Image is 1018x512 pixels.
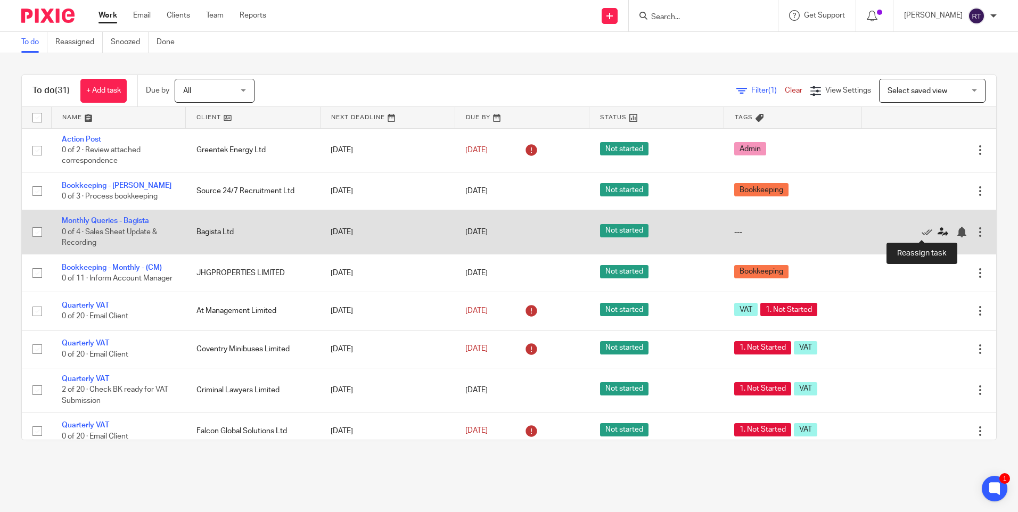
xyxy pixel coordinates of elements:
[62,136,101,143] a: Action Post
[186,128,321,172] td: Greentek Energy Ltd
[32,85,70,96] h1: To do
[62,193,158,200] span: 0 of 3 · Process bookkeeping
[465,269,488,277] span: [DATE]
[186,368,321,412] td: Criminal Lawyers Limited
[21,32,47,53] a: To do
[888,87,947,95] span: Select saved view
[320,254,455,292] td: [DATE]
[734,265,789,278] span: Bookkeeping
[62,217,149,225] a: Monthly Queries - Bagista
[465,307,488,315] span: [DATE]
[794,423,817,436] span: VAT
[62,313,128,320] span: 0 of 20 · Email Client
[157,32,183,53] a: Done
[62,422,109,429] a: Quarterly VAT
[62,228,157,247] span: 0 of 4 · Sales Sheet Update & Recording
[794,382,817,395] span: VAT
[62,146,141,165] span: 0 of 2 · Review attached correspondence
[62,264,162,271] a: Bookkeeping - Monthly - (CM)
[186,254,321,292] td: JHGPROPERTIES LIMITED
[734,142,766,155] span: Admin
[465,146,488,154] span: [DATE]
[600,382,648,395] span: Not started
[320,412,455,450] td: [DATE]
[922,227,938,237] a: Mark as done
[62,340,109,347] a: Quarterly VAT
[21,9,75,23] img: Pixie
[600,224,648,237] span: Not started
[734,303,758,316] span: VAT
[186,412,321,450] td: Falcon Global Solutions Ltd
[62,351,128,358] span: 0 of 20 · Email Client
[734,183,789,196] span: Bookkeeping
[768,87,777,94] span: (1)
[734,382,791,395] span: 1. Not Started
[167,10,190,21] a: Clients
[62,182,171,189] a: Bookkeeping - [PERSON_NAME]
[55,32,103,53] a: Reassigned
[600,183,648,196] span: Not started
[320,292,455,330] td: [DATE]
[320,368,455,412] td: [DATE]
[465,427,488,435] span: [DATE]
[734,423,791,436] span: 1. Not Started
[600,303,648,316] span: Not started
[55,86,70,95] span: (31)
[794,341,817,354] span: VAT
[62,433,128,440] span: 0 of 20 · Email Client
[804,12,845,19] span: Get Support
[62,375,109,383] a: Quarterly VAT
[600,341,648,354] span: Not started
[734,341,791,354] span: 1. Not Started
[98,10,117,21] a: Work
[206,10,224,21] a: Team
[735,114,753,120] span: Tags
[600,265,648,278] span: Not started
[133,10,151,21] a: Email
[186,210,321,254] td: Bagista Ltd
[751,87,785,94] span: Filter
[465,187,488,195] span: [DATE]
[183,87,191,95] span: All
[734,227,851,237] div: ---
[320,128,455,172] td: [DATE]
[465,345,488,353] span: [DATE]
[968,7,985,24] img: svg%3E
[186,292,321,330] td: At Management Limited
[240,10,266,21] a: Reports
[186,330,321,368] td: Coventry Minibuses Limited
[600,423,648,436] span: Not started
[62,302,109,309] a: Quarterly VAT
[600,142,648,155] span: Not started
[785,87,802,94] a: Clear
[320,172,455,210] td: [DATE]
[62,275,173,282] span: 0 of 11 · Inform Account Manager
[186,172,321,210] td: Source 24/7 Recruitment Ltd
[320,210,455,254] td: [DATE]
[760,303,817,316] span: 1. Not Started
[650,13,746,22] input: Search
[999,473,1010,484] div: 1
[146,85,169,96] p: Due by
[465,228,488,236] span: [DATE]
[465,386,488,394] span: [DATE]
[80,79,127,103] a: + Add task
[111,32,149,53] a: Snoozed
[904,10,963,21] p: [PERSON_NAME]
[825,87,871,94] span: View Settings
[320,330,455,368] td: [DATE]
[62,386,168,405] span: 2 of 20 · Check BK ready for VAT Submission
